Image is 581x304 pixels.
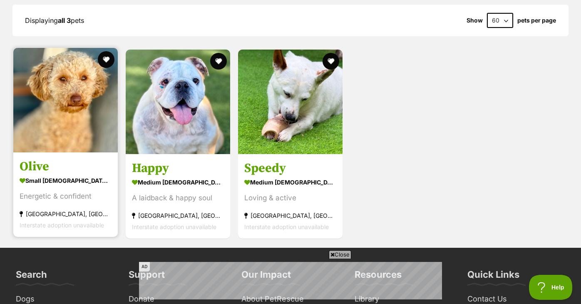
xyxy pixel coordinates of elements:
[244,160,336,176] h3: Speedy
[467,269,519,285] h3: Quick Links
[139,262,150,272] span: AD
[132,160,224,176] h3: Happy
[244,210,336,221] div: [GEOGRAPHIC_DATA], [GEOGRAPHIC_DATA]
[129,269,165,285] h3: Support
[238,50,343,154] img: Speedy
[238,154,343,239] a: Speedy medium [DEMOGRAPHIC_DATA] Dog Loving & active [GEOGRAPHIC_DATA], [GEOGRAPHIC_DATA] Interst...
[126,154,230,239] a: Happy medium [DEMOGRAPHIC_DATA] Dog A laidback & happy soul [GEOGRAPHIC_DATA], [GEOGRAPHIC_DATA] ...
[244,192,336,204] div: Loving & active
[132,210,224,221] div: [GEOGRAPHIC_DATA], [GEOGRAPHIC_DATA]
[132,192,224,204] div: A laidback & happy soul
[210,53,227,70] button: favourite
[329,250,351,259] span: Close
[98,51,114,68] button: favourite
[244,176,336,188] div: medium [DEMOGRAPHIC_DATA] Dog
[126,50,230,154] img: Happy
[13,152,118,237] a: Olive small [DEMOGRAPHIC_DATA] Dog Energetic & confident [GEOGRAPHIC_DATA], [GEOGRAPHIC_DATA] Int...
[16,269,47,285] h3: Search
[20,222,104,229] span: Interstate adoption unavailable
[132,223,216,230] span: Interstate adoption unavailable
[467,17,483,24] span: Show
[20,159,112,174] h3: Olive
[20,208,112,219] div: [GEOGRAPHIC_DATA], [GEOGRAPHIC_DATA]
[244,223,329,230] span: Interstate adoption unavailable
[20,174,112,187] div: small [DEMOGRAPHIC_DATA] Dog
[25,16,84,25] span: Displaying pets
[529,275,573,300] iframe: Help Scout Beacon - Open
[323,53,340,70] button: favourite
[58,16,71,25] strong: all 3
[132,176,224,188] div: medium [DEMOGRAPHIC_DATA] Dog
[13,48,118,152] img: Olive
[290,299,291,300] iframe: Advertisement
[517,17,556,24] label: pets per page
[20,191,112,202] div: Energetic & confident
